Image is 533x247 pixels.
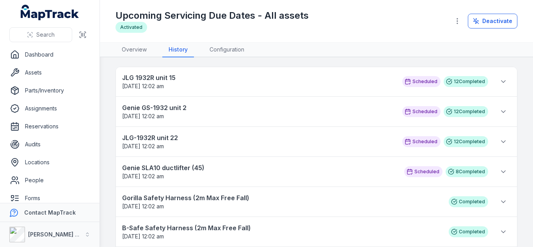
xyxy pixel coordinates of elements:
[122,133,394,150] a: JLG-1932R unit 22[DATE] 12:02 am
[122,193,441,203] strong: Gorilla Safety Harness (2m Max Free Fall)
[122,143,164,149] time: 23/09/2025, 12:02:00 am
[6,83,93,98] a: Parts/Inventory
[6,155,93,170] a: Locations
[402,76,441,87] div: Scheduled
[122,113,164,119] time: 23/09/2025, 12:02:00 am
[402,136,441,147] div: Scheduled
[6,137,93,152] a: Audits
[115,22,147,33] div: Activated
[115,9,309,22] h1: Upcoming Servicing Due Dates - All assets
[36,31,55,39] span: Search
[444,106,488,117] div: 12 Completed
[21,5,79,20] a: MapTrack
[203,43,251,57] a: Configuration
[122,223,441,240] a: B-Safe Safety Harness (2m Max Free Fall)[DATE] 12:02 am
[449,196,488,207] div: Completed
[122,223,441,233] strong: B-Safe Safety Harness (2m Max Free Fall)
[444,76,488,87] div: 12 Completed
[444,136,488,147] div: 12 Completed
[122,73,394,82] strong: JLG 1932R unit 15
[6,47,93,62] a: Dashboard
[122,133,394,142] strong: JLG-1932R unit 22
[446,166,488,177] div: 8 Completed
[122,203,164,210] time: 18/09/2025, 12:02:00 am
[6,172,93,188] a: People
[122,103,394,112] strong: Genie GS-1932 unit 2
[402,106,441,117] div: Scheduled
[6,119,93,134] a: Reservations
[122,233,164,240] time: 18/09/2025, 12:02:00 am
[122,103,394,120] a: Genie GS-1932 unit 2[DATE] 12:02 am
[122,203,164,210] span: [DATE] 12:02 am
[122,163,396,172] strong: Genie SLA10 ductlifter (45)
[122,73,394,90] a: JLG 1932R unit 15[DATE] 12:02 am
[122,113,164,119] span: [DATE] 12:02 am
[28,231,82,238] strong: [PERSON_NAME] Air
[122,233,164,240] span: [DATE] 12:02 am
[6,65,93,80] a: Assets
[6,190,93,206] a: Forms
[9,27,72,42] button: Search
[122,173,164,179] time: 23/09/2025, 12:02:00 am
[122,83,164,89] time: 23/09/2025, 12:02:00 am
[24,209,76,216] strong: Contact MapTrack
[468,14,517,28] button: Deactivate
[122,143,164,149] span: [DATE] 12:02 am
[115,43,153,57] a: Overview
[449,226,488,237] div: Completed
[122,193,441,210] a: Gorilla Safety Harness (2m Max Free Fall)[DATE] 12:02 am
[122,163,396,180] a: Genie SLA10 ductlifter (45)[DATE] 12:02 am
[122,173,164,179] span: [DATE] 12:02 am
[162,43,194,57] a: History
[6,101,93,116] a: Assignments
[404,166,442,177] div: Scheduled
[122,83,164,89] span: [DATE] 12:02 am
